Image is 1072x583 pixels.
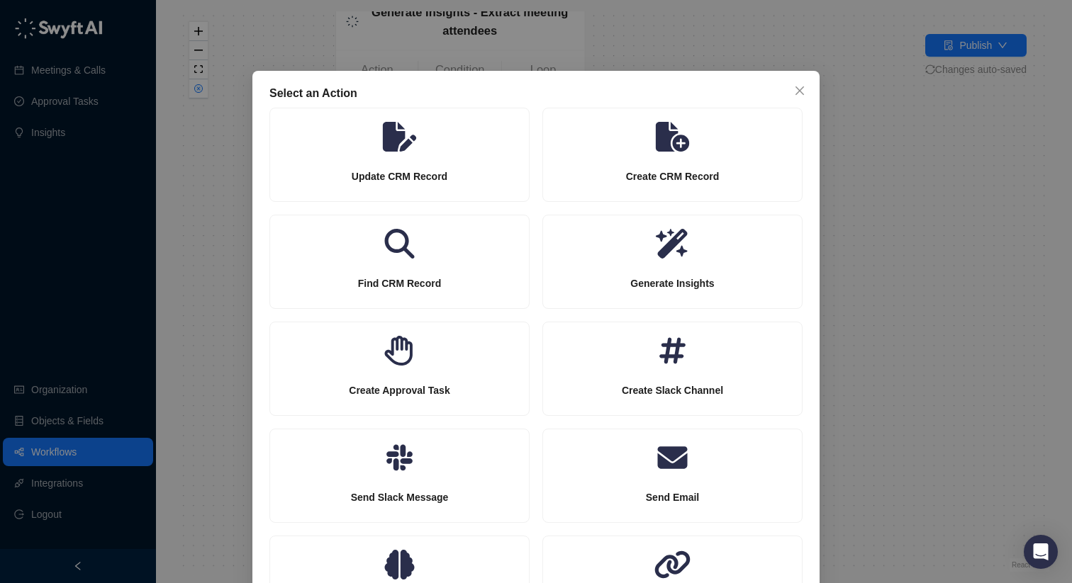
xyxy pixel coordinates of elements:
[622,385,723,396] strong: Create Slack Channel
[788,79,811,102] button: Close
[358,278,441,289] strong: Find CRM Record
[351,492,449,503] strong: Send Slack Message
[794,85,805,96] span: close
[1024,535,1058,569] div: Open Intercom Messenger
[646,492,699,503] strong: Send Email
[349,385,450,396] strong: Create Approval Task
[630,278,714,289] strong: Generate Insights
[626,171,719,182] strong: Create CRM Record
[269,85,803,102] div: Select an Action
[352,171,447,182] strong: Update CRM Record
